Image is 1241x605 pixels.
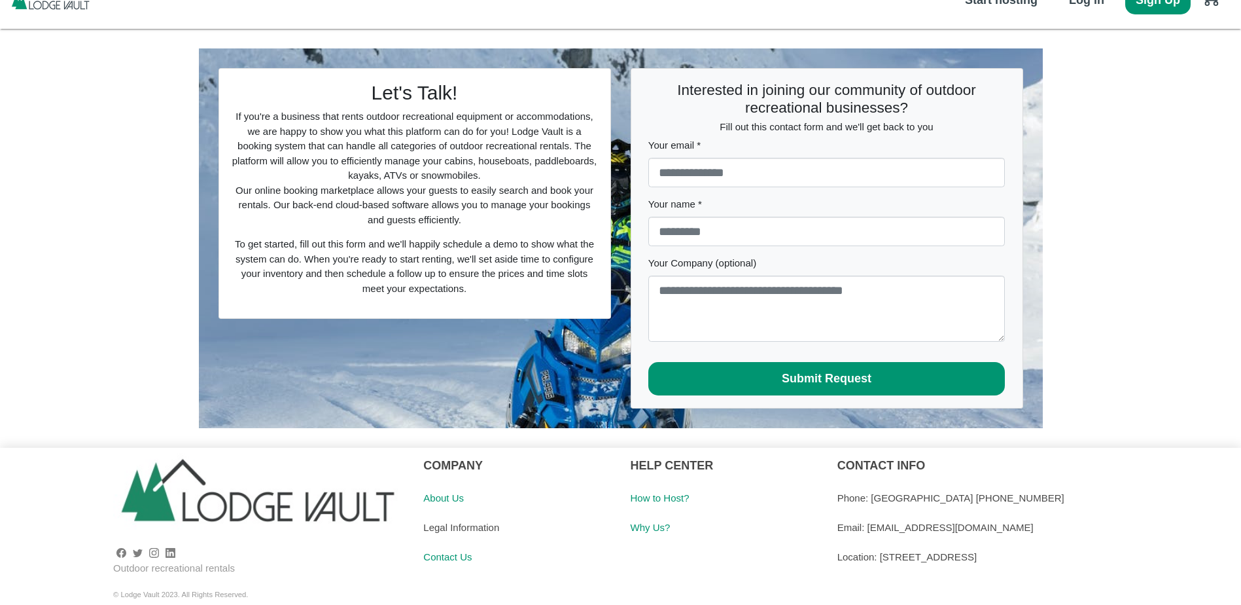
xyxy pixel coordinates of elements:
[782,372,871,385] b: Submit Request
[231,81,598,105] h2: Let's Talk!
[648,81,1005,117] h4: Interested in joining our community of outdoor recreational businesses?
[423,551,472,562] a: Contact Us
[423,448,610,483] div: COMPANY
[166,548,175,558] svg: linkedin
[116,547,126,559] a: facebook
[630,492,689,504] a: How to Host?
[630,522,670,533] a: Why Us?
[113,448,404,546] img: logo-400X135.2418b4bb.jpg
[837,448,1231,483] div: CONTACT INFO
[648,138,1005,153] label: Your email *
[837,513,1231,542] div: Email: [EMAIL_ADDRESS][DOMAIN_NAME]
[648,256,1005,271] label: Your Company (optional)
[837,483,1231,513] div: Phone: [GEOGRAPHIC_DATA] [PHONE_NUMBER]
[149,548,159,558] svg: instagram
[423,513,610,542] div: Legal Information
[133,548,143,558] svg: twitter
[648,362,1005,395] button: Submit Request
[648,121,1005,133] h6: Fill out this contact form and we'll get back to you
[149,547,159,559] a: instagram
[116,548,126,558] svg: facebook
[837,542,1231,572] div: Location: [STREET_ADDRESS]
[648,197,1005,212] label: Your name *
[630,448,817,483] div: HELP CENTER
[133,547,143,559] a: twitter
[113,561,404,576] div: Outdoor recreational rentals
[231,237,598,296] p: To get started, fill out this form and we'll happily schedule a demo to show what the system can ...
[166,547,175,559] a: linkedin
[113,591,248,598] sup: © Lodge Vault 2023. All Rights Reserved.
[423,492,464,504] a: About Us
[231,183,598,228] p: Our online booking marketplace allows your guests to easily search and book your rentals. Our bac...
[219,69,610,318] div: If you're a business that rents outdoor recreational equipment or accommodations, we are happy to...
